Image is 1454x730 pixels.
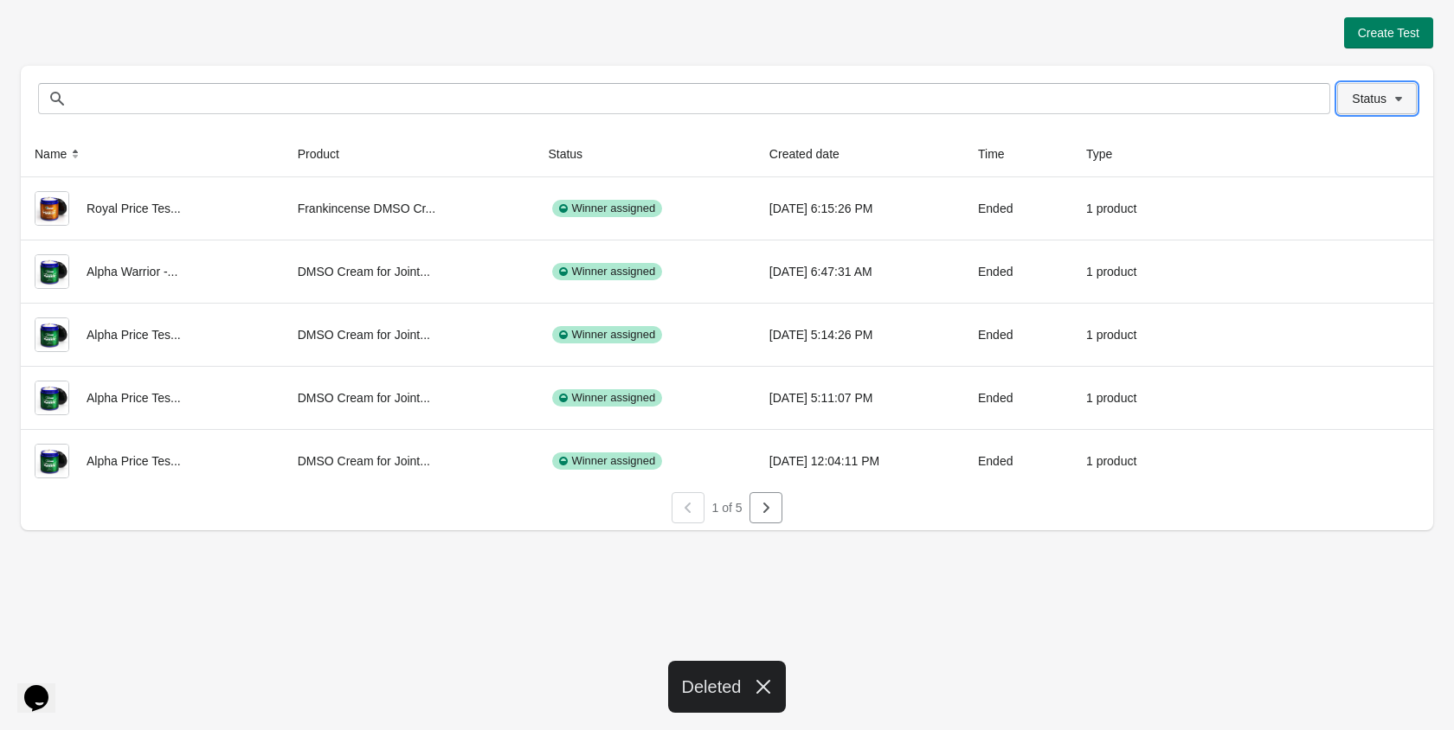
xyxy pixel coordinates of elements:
[668,661,787,713] div: Deleted
[552,326,662,343] div: Winner assigned
[298,381,521,415] div: DMSO Cream for Joint...
[552,263,662,280] div: Winner assigned
[1079,138,1136,170] button: Type
[87,202,181,215] span: Royal Price Tes...
[1086,381,1177,415] div: 1 product
[541,138,607,170] button: Status
[298,317,521,352] div: DMSO Cream for Joint...
[291,138,363,170] button: Product
[552,200,662,217] div: Winner assigned
[87,265,177,279] span: Alpha Warrior -...
[1086,444,1177,478] div: 1 product
[978,317,1058,352] div: Ended
[552,389,662,407] div: Winner assigned
[1337,83,1417,114] button: Status
[1358,26,1419,40] span: Create Test
[978,381,1058,415] div: Ended
[1344,17,1433,48] button: Create Test
[298,254,521,289] div: DMSO Cream for Joint...
[298,444,521,478] div: DMSO Cream for Joint...
[1086,191,1177,226] div: 1 product
[1086,317,1177,352] div: 1 product
[552,452,662,470] div: Winner assigned
[978,254,1058,289] div: Ended
[28,138,91,170] button: Name
[769,381,950,415] div: [DATE] 5:11:07 PM
[1352,92,1386,106] span: Status
[17,661,73,713] iframe: chat widget
[971,138,1029,170] button: Time
[769,254,950,289] div: [DATE] 6:47:31 AM
[1086,254,1177,289] div: 1 product
[769,317,950,352] div: [DATE] 5:14:26 PM
[87,328,181,342] span: Alpha Price Tes...
[978,191,1058,226] div: Ended
[711,501,742,515] span: 1 of 5
[87,391,181,405] span: Alpha Price Tes...
[769,191,950,226] div: [DATE] 6:15:26 PM
[298,191,521,226] div: Frankincense DMSO Cr...
[978,444,1058,478] div: Ended
[769,444,950,478] div: [DATE] 12:04:11 PM
[87,454,181,468] span: Alpha Price Tes...
[762,138,864,170] button: Created date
